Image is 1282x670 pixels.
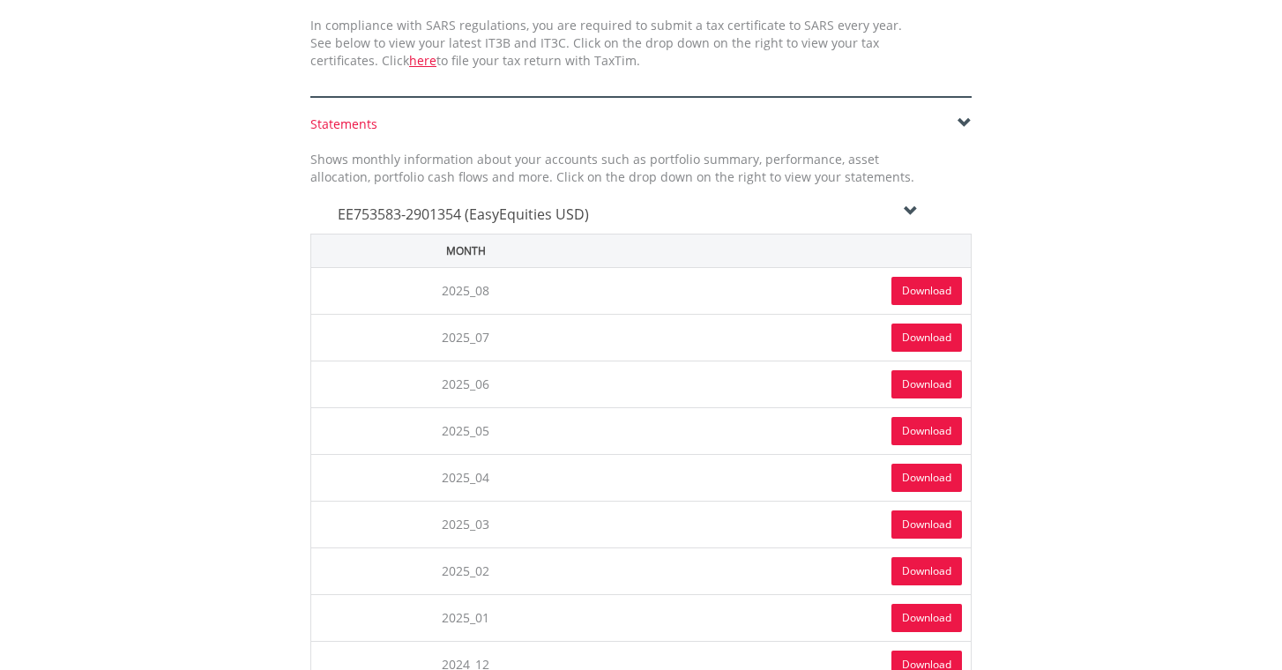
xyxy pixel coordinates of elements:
a: Download [891,604,962,632]
a: Download [891,370,962,398]
td: 2025_06 [311,361,621,407]
span: EE753583-2901354 (EasyEquities USD) [338,205,589,224]
a: here [409,52,436,69]
span: Click to file your tax return with TaxTim. [382,52,640,69]
a: Download [891,324,962,352]
a: Download [891,557,962,585]
a: Download [891,464,962,492]
span: In compliance with SARS regulations, you are required to submit a tax certificate to SARS every y... [310,17,902,69]
a: Download [891,277,962,305]
td: 2025_03 [311,501,621,547]
td: 2025_04 [311,454,621,501]
td: 2025_08 [311,267,621,314]
div: Statements [310,115,972,133]
td: 2025_07 [311,314,621,361]
th: Month [311,234,621,267]
div: Shows monthly information about your accounts such as portfolio summary, performance, asset alloc... [297,151,928,186]
td: 2025_05 [311,407,621,454]
a: Download [891,417,962,445]
a: Download [891,510,962,539]
td: 2025_01 [311,594,621,641]
td: 2025_02 [311,547,621,594]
